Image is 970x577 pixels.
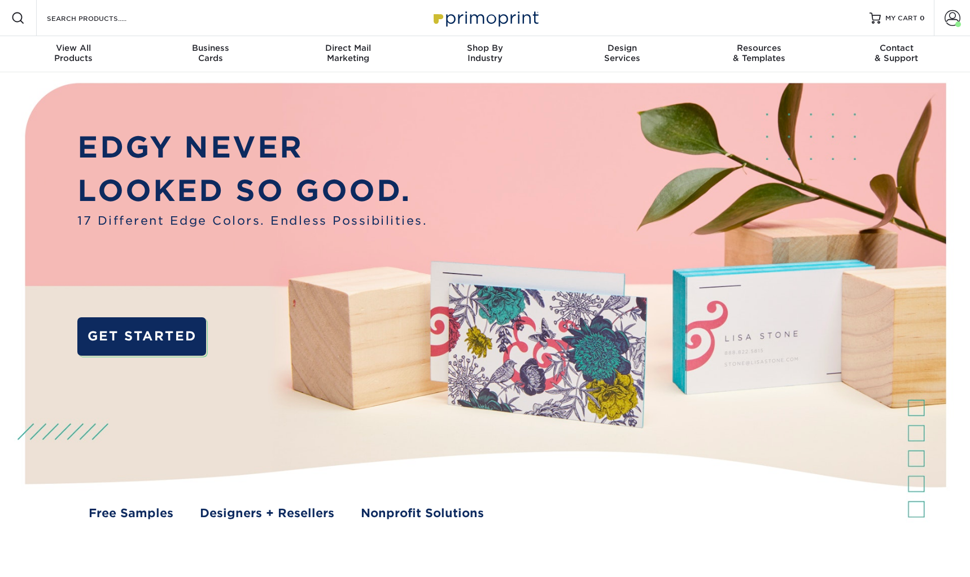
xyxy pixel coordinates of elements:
[89,505,173,522] a: Free Samples
[429,6,541,30] img: Primoprint
[553,43,691,53] span: Design
[553,36,691,72] a: DesignServices
[5,36,142,72] a: View AllProducts
[691,36,828,72] a: Resources& Templates
[417,43,554,53] span: Shop By
[553,43,691,63] div: Services
[885,14,917,23] span: MY CART
[77,169,427,212] p: LOOKED SO GOOD.
[691,43,828,53] span: Resources
[77,125,427,169] p: EDGY NEVER
[142,43,279,63] div: Cards
[77,317,206,356] a: GET STARTED
[417,36,554,72] a: Shop ByIndustry
[279,36,417,72] a: Direct MailMarketing
[828,43,965,63] div: & Support
[142,43,279,53] span: Business
[828,43,965,53] span: Contact
[828,36,965,72] a: Contact& Support
[279,43,417,63] div: Marketing
[279,43,417,53] span: Direct Mail
[77,212,427,230] span: 17 Different Edge Colors. Endless Possibilities.
[46,11,156,25] input: SEARCH PRODUCTS.....
[920,14,925,22] span: 0
[5,43,142,63] div: Products
[142,36,279,72] a: BusinessCards
[691,43,828,63] div: & Templates
[5,43,142,53] span: View All
[200,505,334,522] a: Designers + Resellers
[361,505,484,522] a: Nonprofit Solutions
[417,43,554,63] div: Industry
